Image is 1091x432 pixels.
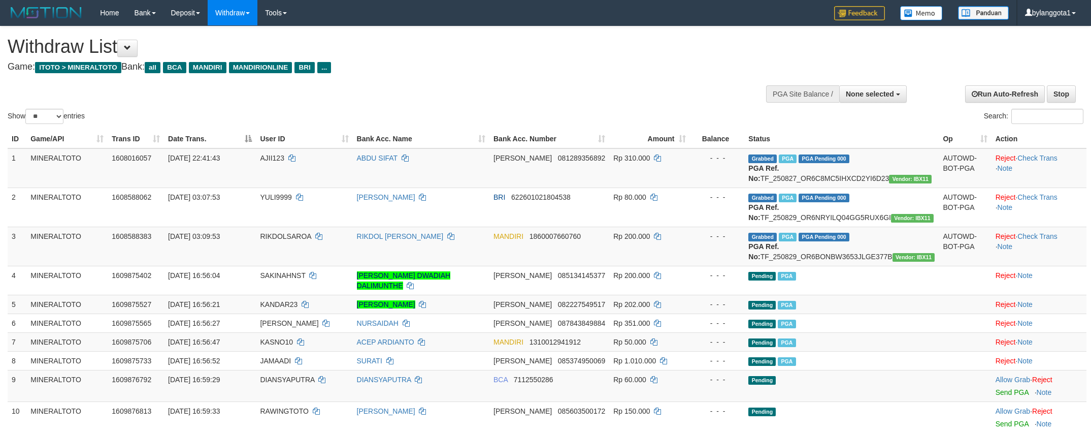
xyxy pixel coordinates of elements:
td: · · [991,227,1086,266]
span: [PERSON_NAME] [260,319,318,327]
span: Vendor URL: https://order6.1velocity.biz [891,214,934,223]
th: Bank Acc. Name: activate to sort column ascending [353,130,489,148]
span: 1608016057 [112,154,151,162]
td: AUTOWD-BOT-PGA [939,188,991,227]
span: SAKINAHNST [260,271,305,280]
td: MINERALTOTO [26,314,108,332]
span: Rp 310.000 [613,154,650,162]
a: Reject [1032,376,1052,384]
span: KANDAR23 [260,300,297,308]
a: Check Trans [1017,193,1057,201]
td: MINERALTOTO [26,266,108,295]
span: [PERSON_NAME] [493,407,552,415]
td: 8 [8,351,26,370]
span: Rp 351.000 [613,319,650,327]
td: 2 [8,188,26,227]
span: MANDIRI [493,338,523,346]
img: panduan.png [958,6,1009,20]
span: Vendor URL: https://order6.1velocity.biz [889,175,932,183]
span: MANDIRIONLINE [229,62,292,73]
th: Amount: activate to sort column ascending [609,130,689,148]
td: · [991,370,1086,402]
td: · [991,351,1086,370]
td: MINERALTOTO [26,370,108,402]
td: · [991,332,1086,351]
label: Show entries [8,109,85,124]
a: SURATI [357,357,382,365]
span: Rp 80.000 [613,193,646,201]
span: 1609875706 [112,338,151,346]
select: Showentries [25,109,63,124]
a: Note [998,203,1013,211]
div: - - - [694,270,741,281]
td: · · [991,148,1086,188]
span: RIKDOLSAROA [260,232,311,240]
a: DIANSYAPUTRA [357,376,411,384]
span: Marked by bylanggota2 [778,301,796,310]
a: Send PGA [996,420,1029,428]
img: Feedback.jpg [834,6,885,20]
a: Reject [996,271,1016,280]
td: · [991,295,1086,314]
div: - - - [694,153,741,163]
span: [DATE] 16:56:27 [168,319,220,327]
div: - - - [694,231,741,241]
a: Check Trans [1017,232,1057,240]
a: Note [998,164,1013,172]
a: Stop [1047,85,1076,103]
span: Copy 085134145377 to clipboard [558,271,605,280]
span: Pending [748,301,776,310]
a: Reject [996,154,1016,162]
span: 1609876813 [112,407,151,415]
span: BRI [294,62,314,73]
h1: Withdraw List [8,37,717,57]
span: Grabbed [748,155,777,163]
span: Marked by bylanggota2 [779,233,797,241]
div: - - - [694,337,741,347]
a: Reject [996,193,1016,201]
span: Grabbed [748,233,777,241]
span: Pending [748,408,776,416]
th: Game/API: activate to sort column ascending [26,130,108,148]
span: Rp 200.000 [613,232,650,240]
span: [DATE] 16:56:04 [168,271,220,280]
span: Copy 087843849884 to clipboard [558,319,605,327]
td: 3 [8,227,26,266]
td: MINERALTOTO [26,295,108,314]
span: [DATE] 16:59:29 [168,376,220,384]
span: 1608588062 [112,193,151,201]
span: [DATE] 03:09:53 [168,232,220,240]
a: [PERSON_NAME] [357,300,415,308]
td: 9 [8,370,26,402]
span: PGA Pending [799,233,849,241]
span: 1609875733 [112,357,151,365]
span: Vendor URL: https://order6.1velocity.biz [892,253,935,262]
span: PGA Pending [799,194,849,202]
td: · · [991,188,1086,227]
span: [DATE] 22:41:43 [168,154,220,162]
span: · [996,407,1032,415]
th: Action [991,130,1086,148]
a: Allow Grab [996,376,1030,384]
a: Reject [996,357,1016,365]
td: · [991,314,1086,332]
td: MINERALTOTO [26,148,108,188]
span: Rp 1.010.000 [613,357,656,365]
span: Pending [748,376,776,385]
a: Note [1037,420,1052,428]
span: None selected [846,90,894,98]
td: TF_250827_OR6C8MC5IHXCD2YI6D23 [744,148,939,188]
span: YULI9999 [260,193,291,201]
td: MINERALTOTO [26,188,108,227]
span: ITOTO > MINERALTOTO [35,62,121,73]
span: all [145,62,160,73]
a: Note [1017,300,1033,308]
span: Grabbed [748,194,777,202]
a: Check Trans [1017,154,1057,162]
h4: Game: Bank: [8,62,717,72]
a: [PERSON_NAME] [357,407,415,415]
th: Op: activate to sort column ascending [939,130,991,148]
span: [PERSON_NAME] [493,271,552,280]
td: AUTOWD-BOT-PGA [939,148,991,188]
span: Pending [748,338,776,347]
